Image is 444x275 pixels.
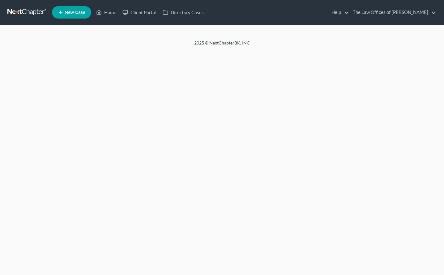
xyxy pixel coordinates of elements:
a: Client Portal [119,7,160,18]
a: Help [328,7,349,18]
a: Directory Cases [160,7,207,18]
new-legal-case-button: New Case [52,6,91,19]
a: The Law Offices of [PERSON_NAME] [350,7,436,18]
a: Home [93,7,119,18]
div: 2025 © NextChapterBK, INC [46,40,398,51]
